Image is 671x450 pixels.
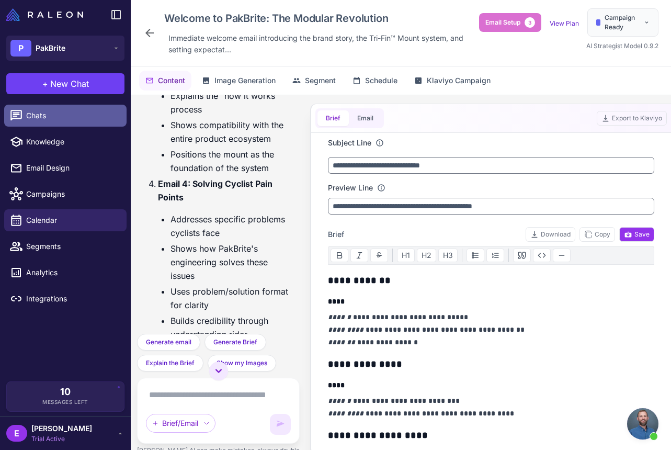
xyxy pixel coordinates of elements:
a: Open chat [627,408,658,440]
span: PakBrite [36,42,65,54]
span: 3 [525,17,535,28]
button: Export to Klaviyo [597,111,667,126]
button: +New Chat [6,73,124,94]
span: Email Design [26,162,118,174]
span: Brief [328,229,344,240]
span: Chats [26,110,118,121]
button: Save [619,227,654,242]
span: Messages Left [42,398,88,406]
div: E [6,425,27,442]
img: Raleon Logo [6,8,83,21]
li: Builds credibility through understanding rider frustrations [170,314,291,355]
li: Shows how PakBrite's engineering solves these issues [170,242,291,283]
span: Show my Images [217,358,267,368]
strong: Email 4: Solving Cyclist Pain Points [158,178,272,203]
button: Download [526,227,575,242]
button: Schedule [346,71,404,91]
span: Schedule [365,75,397,86]
span: 10 [60,387,71,397]
a: Segments [4,235,127,257]
span: Generate Brief [213,337,257,347]
span: Segments [26,241,118,252]
a: Email Design [4,157,127,179]
div: Click to edit campaign name [160,8,479,28]
li: Explains the "how it works" process [170,89,291,116]
label: Preview Line [328,182,373,194]
a: Analytics [4,262,127,284]
span: Email Setup [485,18,520,27]
button: Email [349,110,382,126]
label: Subject Line [328,137,371,149]
span: [PERSON_NAME] [31,423,92,434]
button: H3 [438,249,458,262]
span: Calendar [26,215,118,226]
a: Raleon Logo [6,8,87,21]
button: Copy [579,227,615,242]
button: PPakBrite [6,36,124,61]
span: Campaign Ready [605,13,640,32]
a: Integrations [4,288,127,310]
a: Calendar [4,209,127,231]
span: Explain the Brief [146,358,195,368]
button: Segment [286,71,342,91]
span: Immediate welcome email introducing the brand story, the Tri-Fin™ Mount system, and setting expec... [168,32,475,55]
button: Klaviyo Campaign [408,71,497,91]
button: Show my Images [208,355,276,372]
button: H1 [397,249,415,262]
button: Explain the Brief [137,355,203,372]
div: Brief/Email [146,414,215,433]
span: AI Strategist Model 0.9.2 [586,42,658,50]
span: Save [624,230,650,239]
span: Campaigns [26,188,118,200]
a: View Plan [550,19,579,27]
button: Email Setup3 [479,13,541,32]
button: Image Generation [196,71,282,91]
span: Integrations [26,293,118,305]
span: Klaviyo Campaign [427,75,491,86]
button: Brief [317,110,349,126]
li: Addresses specific problems cyclists face [170,212,291,240]
span: New Chat [50,77,89,90]
button: Content [139,71,191,91]
button: Generate email [137,334,200,351]
span: Content [158,75,185,86]
li: Uses problem/solution format for clarity [170,285,291,312]
span: Analytics [26,267,118,278]
button: Generate Brief [204,334,266,351]
span: Trial Active [31,434,92,444]
a: Knowledge [4,131,127,153]
a: Chats [4,105,127,127]
div: P [10,40,31,57]
span: Copy [584,230,610,239]
div: Click to edit description [164,30,479,58]
li: Positions the mount as the foundation of the system [170,148,291,175]
span: Image Generation [214,75,276,86]
span: Segment [305,75,336,86]
li: Shows compatibility with the entire product ecosystem [170,118,291,145]
span: + [42,77,48,90]
span: Generate email [146,337,191,347]
a: Campaigns [4,183,127,205]
button: H2 [417,249,436,262]
span: Knowledge [26,136,118,148]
